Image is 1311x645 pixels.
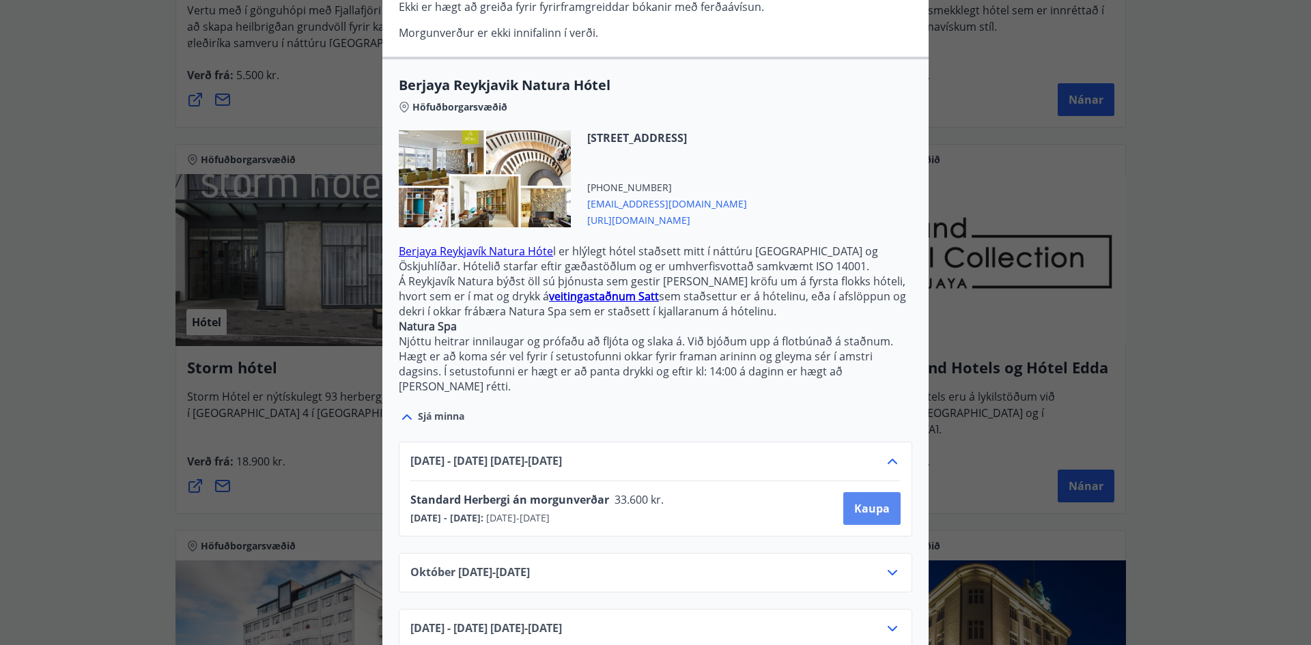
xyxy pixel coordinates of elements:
[587,181,747,195] span: [PHONE_NUMBER]
[399,25,912,40] p: Morgunverður er ekki innifalinn í verði.
[412,100,507,114] span: Höfuðborgarsvæðið
[399,76,912,95] span: Berjaya Reykjavik Natura Hótel
[587,211,747,227] span: [URL][DOMAIN_NAME]
[587,130,747,145] span: [STREET_ADDRESS]
[587,195,747,211] span: [EMAIL_ADDRESS][DOMAIN_NAME]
